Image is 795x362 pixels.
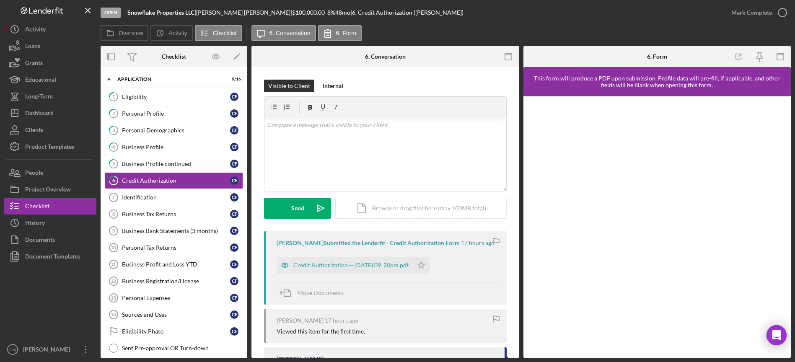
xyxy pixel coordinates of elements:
[4,231,96,248] a: Documents
[335,9,350,16] div: 48 mo
[318,25,362,41] button: 6. Form
[230,176,238,185] div: C F
[105,105,243,122] a: 2Personal ProfileCF
[105,139,243,155] a: 4Business ProfileCF
[277,328,365,335] div: Viewed this item for the first time.
[112,228,115,233] tspan: 9
[230,210,238,218] div: C F
[230,294,238,302] div: C F
[122,228,230,234] div: Business Bank Statements (3 months)
[25,248,80,267] div: Document Templates
[230,277,238,285] div: C F
[117,77,220,82] div: Application
[25,231,55,250] div: Documents
[112,94,115,99] tspan: 1
[298,289,344,296] span: Move Documents
[292,9,327,16] div: $100,000.00
[277,317,324,324] div: [PERSON_NAME]
[101,8,121,18] div: Open
[230,327,238,336] div: C F
[101,25,148,41] button: Overview
[4,341,96,358] button: GM[PERSON_NAME]
[230,109,238,118] div: C F
[122,311,230,318] div: Sources and Uses
[105,88,243,105] a: 1EligibilityCF
[122,194,230,201] div: Identification
[230,310,238,319] div: C F
[230,160,238,168] div: C F
[122,160,230,167] div: Business Profile continued
[111,279,116,284] tspan: 12
[127,9,194,16] b: Snowflake Properties LLC
[251,25,316,41] button: 6. Conversation
[230,93,238,101] div: C F
[111,295,116,300] tspan: 13
[230,227,238,235] div: C F
[226,77,241,82] div: 0 / 16
[105,206,243,222] a: 8Business Tax ReturnsCF
[105,189,243,206] a: 7IdentificationCF
[21,341,75,360] div: [PERSON_NAME]
[112,212,115,217] tspan: 8
[122,328,230,335] div: Eligibility Phase
[461,240,495,246] time: 2025-08-27 01:20
[105,256,243,273] a: 11Business Profit and Loss YTDCF
[213,30,237,36] label: Checklist
[111,262,116,267] tspan: 11
[119,30,143,36] label: Overview
[325,317,358,324] time: 2025-08-27 01:18
[269,30,311,36] label: 6. Conversation
[293,262,409,269] div: Credit Authorization -- [DATE] 09_20pm.pdf
[122,144,230,150] div: Business Profile
[647,53,667,60] div: 6. Form
[268,80,310,92] div: Visible to Client
[230,243,238,252] div: C F
[105,122,243,139] a: 3Personal DemographicsCF
[111,312,116,317] tspan: 14
[105,273,243,290] a: 12Business Registration/LicenseCF
[323,80,343,92] div: Internal
[112,127,115,133] tspan: 3
[196,9,292,16] div: [PERSON_NAME] [PERSON_NAME] |
[9,347,16,352] text: GM
[105,172,243,189] a: 6Credit AuthorizationCF
[105,155,243,172] a: 5Business Profile continuedCF
[350,9,464,16] div: | 6. Credit Authorization ([PERSON_NAME])
[336,30,356,36] label: 6. Form
[277,282,352,303] button: Move Documents
[731,4,772,21] div: Mark Complete
[112,144,115,150] tspan: 4
[111,245,116,250] tspan: 10
[767,325,787,345] div: Open Intercom Messenger
[365,53,406,60] div: 6. Conversation
[105,290,243,306] a: 13Personal ExpensesCF
[122,261,230,268] div: Business Profit and Loss YTD
[122,278,230,284] div: Business Registration/License
[230,143,238,151] div: C F
[230,193,238,202] div: C F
